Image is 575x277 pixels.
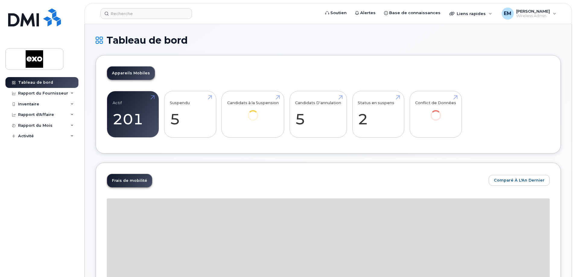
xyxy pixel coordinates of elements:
a: Candidats D'annulation 5 [295,95,341,134]
a: Status en suspens 2 [358,95,399,134]
span: Comparé à l'An Dernier [494,177,545,183]
h1: Tableau de bord [96,35,561,45]
a: Candidats à la Suspension [227,95,279,129]
a: Actif 201 [113,95,153,134]
a: Appareils Mobiles [107,67,155,80]
a: Frais de mobilité [107,174,152,187]
a: Suspendu 5 [170,95,211,134]
button: Comparé à l'An Dernier [489,175,550,186]
a: Conflict de Données [415,95,456,129]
